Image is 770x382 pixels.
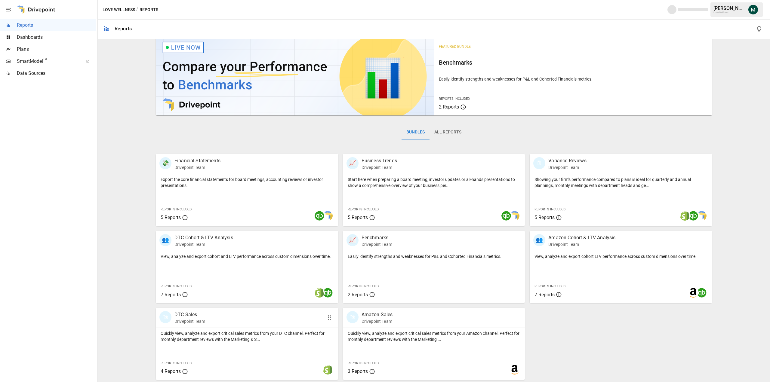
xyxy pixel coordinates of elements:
[161,176,333,188] p: Export the core financial statements for board meetings, accounting reviews or investor presentat...
[156,37,434,115] img: video thumbnail
[323,288,333,298] img: quickbooks
[439,97,470,101] span: Reports Included
[17,70,96,77] span: Data Sources
[348,207,379,211] span: Reports Included
[348,215,368,220] span: 5 Reports
[174,164,220,170] p: Drivepoint Team
[348,176,520,188] p: Start here when preparing a board meeting, investor updates or all-hands presentations to show a ...
[174,234,233,241] p: DTC Cohort & LTV Analysis
[348,253,520,259] p: Easily identify strengths and weaknesses for P&L and Cohorted Financials metrics.
[713,11,745,14] div: Love Wellness
[115,26,132,32] div: Reports
[534,253,707,259] p: View, analyze and export cohort LTV performance across custom dimensions over time.
[161,253,333,259] p: View, analyze and export cohort and LTV performance across custom dimensions over time.
[136,6,138,14] div: /
[548,234,615,241] p: Amazon Cohort & LTV Analysis
[548,164,586,170] p: Drivepoint Team
[362,157,397,164] p: Business Trends
[315,211,324,221] img: quickbooks
[501,211,511,221] img: quickbooks
[713,5,745,11] div: [PERSON_NAME]
[534,284,565,288] span: Reports Included
[362,311,393,318] p: Amazon Sales
[174,157,220,164] p: Financial Statements
[748,5,758,14] img: Michael Cormack
[348,368,368,374] span: 3 Reports
[402,125,430,139] button: Bundles
[323,211,333,221] img: smart model
[17,34,96,41] span: Dashboards
[697,288,707,298] img: quickbooks
[161,215,181,220] span: 5 Reports
[688,211,698,221] img: quickbooks
[174,311,205,318] p: DTC Sales
[362,164,397,170] p: Drivepoint Team
[439,44,471,49] span: Featured Bundle
[161,361,192,365] span: Reports Included
[439,58,707,67] h6: Benchmarks
[534,292,555,298] span: 7 Reports
[159,157,171,169] div: 💸
[430,125,466,139] button: All Reports
[161,330,333,342] p: Quickly view, analyze and export critical sales metrics from your DTC channel. Perfect for monthl...
[159,311,171,323] div: 🛍
[43,57,47,64] span: ™
[174,318,205,324] p: Drivepoint Team
[548,241,615,247] p: Drivepoint Team
[161,284,192,288] span: Reports Included
[534,207,565,211] span: Reports Included
[680,211,690,221] img: shopify
[548,157,586,164] p: Variance Reviews
[161,207,192,211] span: Reports Included
[103,6,135,14] button: Love Wellness
[510,211,519,221] img: smart model
[348,284,379,288] span: Reports Included
[17,46,96,53] span: Plans
[439,76,707,82] p: Easily identify strengths and weaknesses for P&L and Cohorted Financials metrics.
[17,22,96,29] span: Reports
[362,234,392,241] p: Benchmarks
[439,104,459,110] span: 2 Reports
[697,211,707,221] img: smart model
[174,241,233,247] p: Drivepoint Team
[688,288,698,298] img: amazon
[348,361,379,365] span: Reports Included
[534,176,707,188] p: Showing your firm's performance compared to plans is ideal for quarterly and annual plannings, mo...
[346,234,359,246] div: 📈
[533,234,545,246] div: 👥
[348,330,520,342] p: Quickly view, analyze and export critical sales metrics from your Amazon channel. Perfect for mon...
[362,318,393,324] p: Drivepoint Team
[161,292,181,298] span: 7 Reports
[348,292,368,298] span: 2 Reports
[745,1,762,18] button: Michael Cormack
[534,215,555,220] span: 5 Reports
[510,365,519,374] img: amazon
[159,234,171,246] div: 👥
[362,241,392,247] p: Drivepoint Team
[346,157,359,169] div: 📈
[161,368,181,374] span: 4 Reports
[17,58,79,65] span: SmartModel
[315,288,324,298] img: shopify
[533,157,545,169] div: 🗓
[323,365,333,374] img: shopify
[346,311,359,323] div: 🛍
